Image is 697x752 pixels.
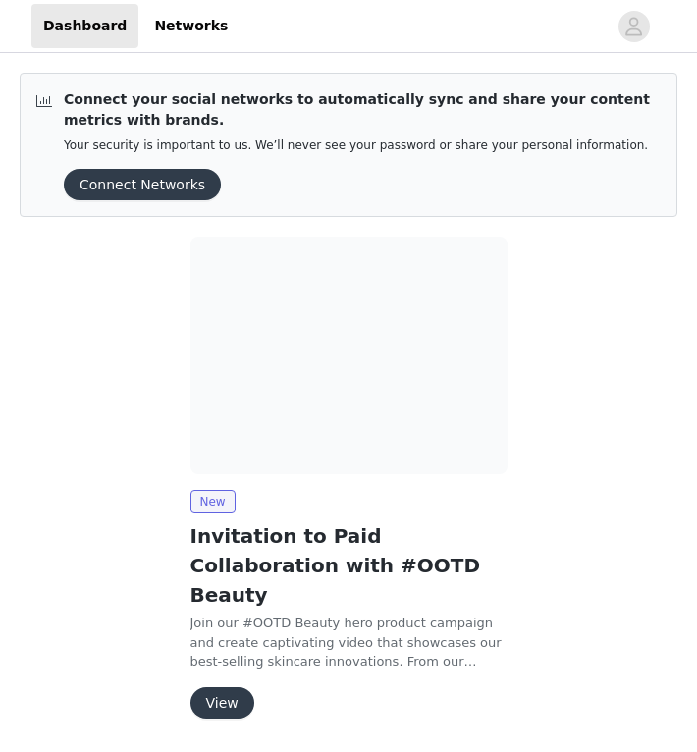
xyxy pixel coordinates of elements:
[190,687,254,719] button: View
[190,490,236,513] span: New
[190,521,508,610] h2: Invitation to Paid Collaboration with #OOTD Beauty
[31,4,138,48] a: Dashboard
[190,696,254,711] a: View
[190,237,508,474] img: OOTDBEAUTY
[190,614,508,671] p: Join our #OOTD Beauty hero product campaign and create captivating video that showcases our best-...
[64,138,661,153] p: Your security is important to us. We’ll never see your password or share your personal information.
[64,169,221,200] button: Connect Networks
[64,89,661,131] p: Connect your social networks to automatically sync and share your content metrics with brands.
[142,4,240,48] a: Networks
[624,11,643,42] div: avatar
